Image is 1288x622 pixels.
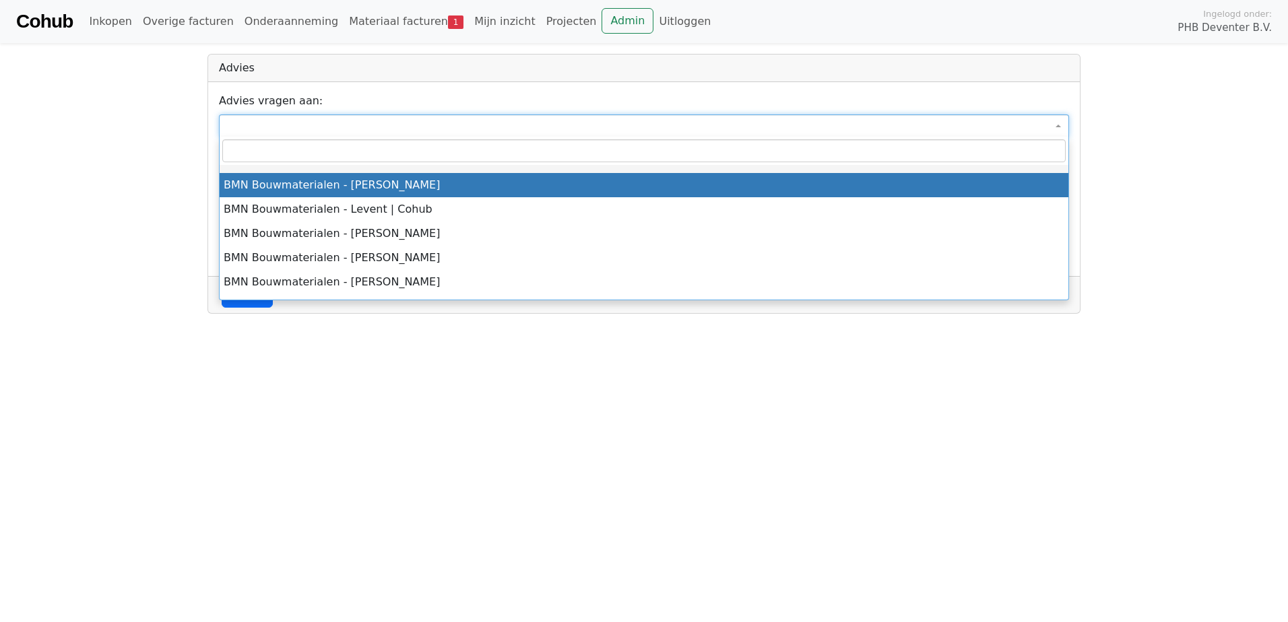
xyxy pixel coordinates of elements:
li: BMN Bouwmaterialen - [PERSON_NAME] [220,221,1068,246]
a: Admin [602,8,653,34]
li: BMN Bouwmaterialen - [PERSON_NAME] [220,294,1068,318]
span: 1 [448,15,463,29]
div: Advies [208,55,1080,82]
span: PHB Deventer B.V. [1178,20,1272,36]
li: BMN Bouwmaterialen - Levent | Cohub [220,197,1068,221]
span: Ingelogd onder: [1203,7,1272,20]
li: BMN Bouwmaterialen - [PERSON_NAME] [220,246,1068,270]
a: Inkopen [84,8,137,35]
a: Overige facturen [137,8,239,35]
li: BMN Bouwmaterialen - [PERSON_NAME] [220,173,1068,197]
a: Projecten [541,8,602,35]
a: Materiaal facturen1 [344,8,469,35]
label: Advies vragen aan: [219,93,323,109]
a: Onderaanneming [239,8,344,35]
a: Cohub [16,5,73,38]
a: Mijn inzicht [469,8,541,35]
a: Uitloggen [653,8,716,35]
li: BMN Bouwmaterialen - [PERSON_NAME] [220,270,1068,294]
